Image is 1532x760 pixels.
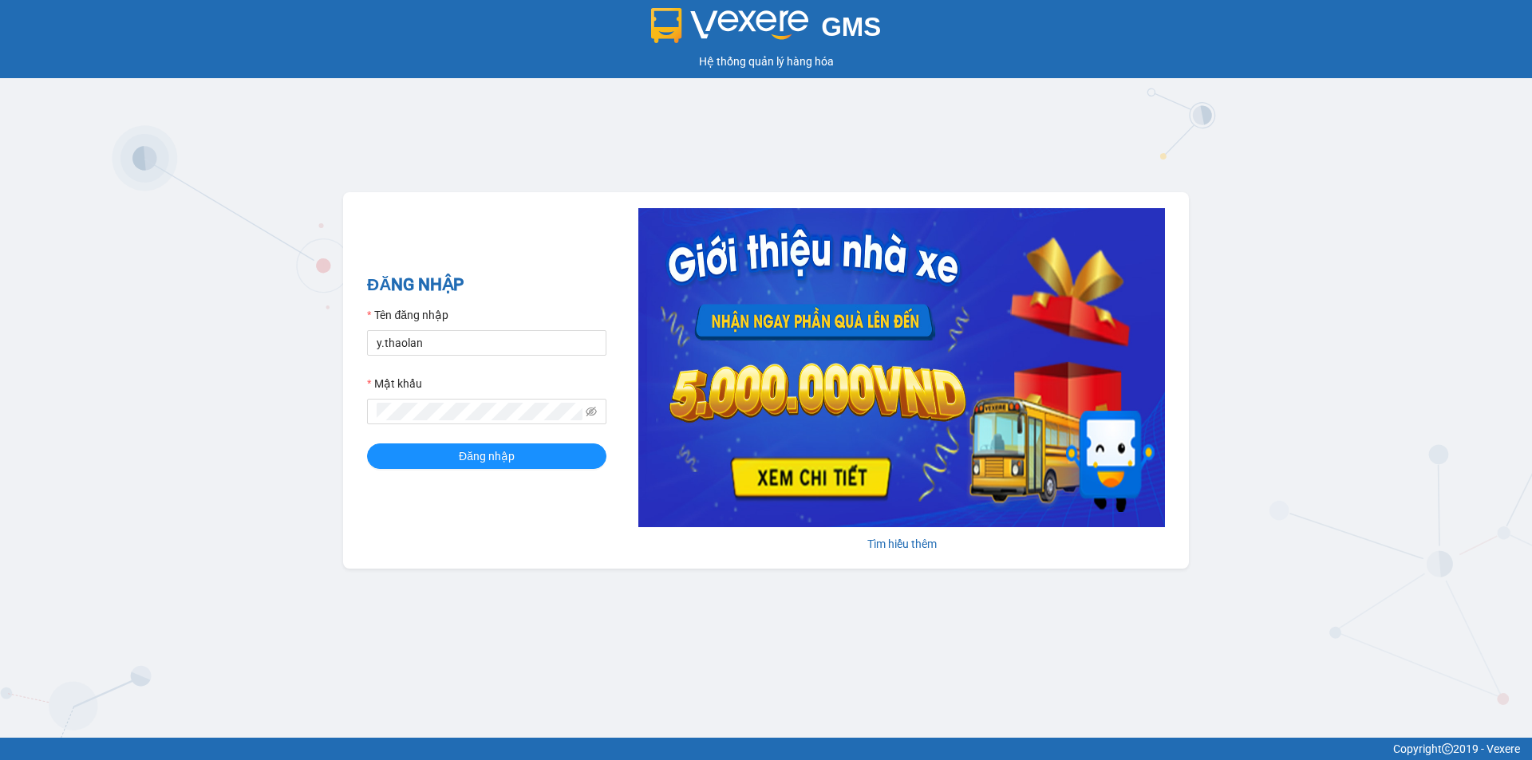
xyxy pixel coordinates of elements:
div: Hệ thống quản lý hàng hóa [4,53,1528,70]
span: eye-invisible [586,406,597,417]
span: GMS [821,12,881,41]
label: Mật khẩu [367,375,422,392]
img: logo 2 [651,8,809,43]
span: copyright [1442,743,1453,754]
img: banner-0 [638,208,1165,527]
span: Đăng nhập [459,447,515,465]
input: Tên đăng nhập [367,330,606,356]
button: Đăng nhập [367,443,606,469]
input: Mật khẩu [377,403,582,420]
div: Tìm hiểu thêm [638,535,1165,553]
h2: ĐĂNG NHẬP [367,272,606,298]
label: Tên đăng nhập [367,306,448,324]
a: GMS [651,24,882,37]
div: Copyright 2019 - Vexere [12,740,1520,758]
